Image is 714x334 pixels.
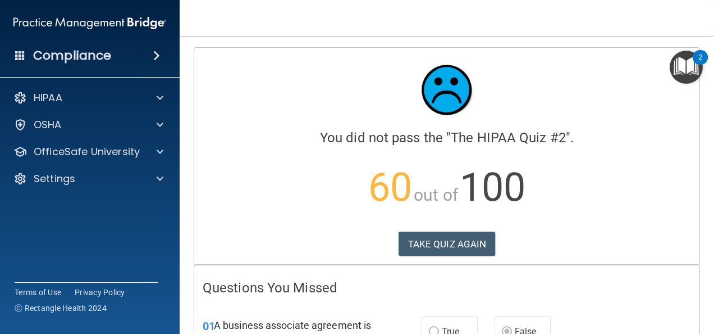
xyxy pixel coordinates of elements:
a: OSHA [13,118,163,132]
h4: You did not pass the " ". [203,130,691,145]
span: 60 [368,164,412,210]
span: 01 [203,319,215,333]
a: Terms of Use [15,287,61,298]
div: 2 [698,57,702,72]
img: sad_face.ecc698e2.jpg [413,56,480,124]
a: HIPAA [13,91,163,105]
span: 100 [460,164,525,210]
button: TAKE QUIZ AGAIN [399,232,496,256]
p: OfficeSafe University [34,145,140,159]
a: Settings [13,172,163,186]
button: Open Resource Center, 2 new notifications [670,51,703,84]
h4: Questions You Missed [203,281,691,295]
img: PMB logo [13,12,166,34]
p: OSHA [34,118,62,132]
a: Privacy Policy [75,287,125,298]
span: out of [414,185,458,205]
a: OfficeSafe University [13,145,163,159]
span: Ⓒ Rectangle Health 2024 [15,303,107,314]
span: The HIPAA Quiz #2 [451,130,566,146]
p: HIPAA [34,91,62,105]
h4: Compliance [33,48,111,64]
p: Settings [34,172,75,186]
